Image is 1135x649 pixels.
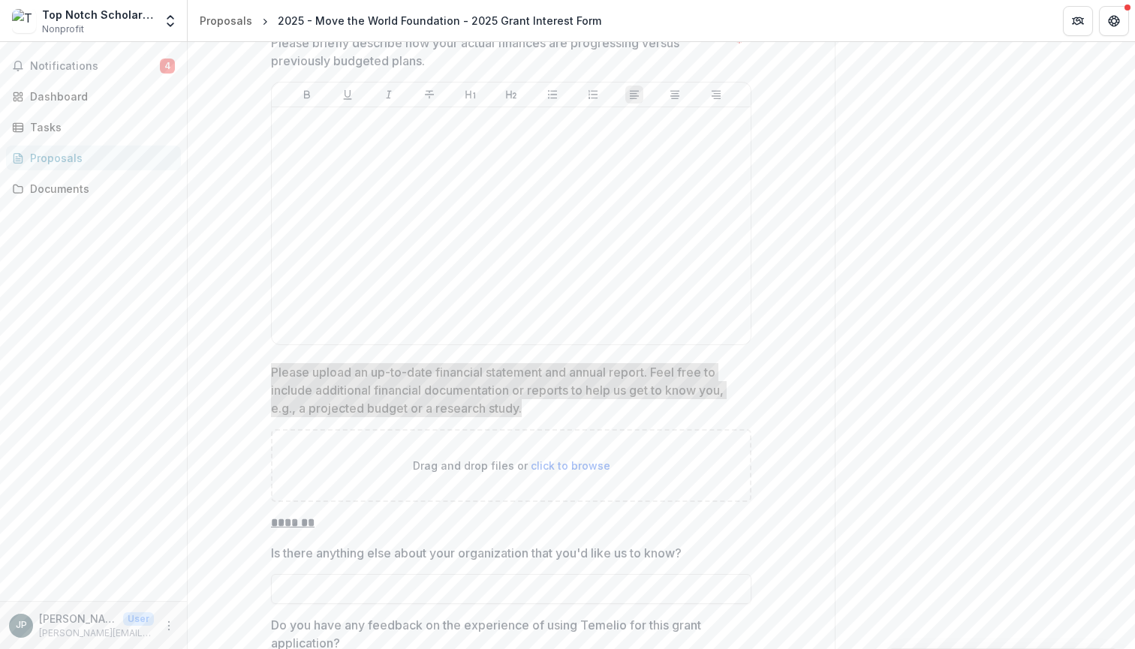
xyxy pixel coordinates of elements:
button: Open entity switcher [160,6,181,36]
button: Heading 2 [502,86,520,104]
div: Tasks [30,119,169,135]
div: 2025 - Move the World Foundation - 2025 Grant Interest Form [278,13,601,29]
button: Ordered List [584,86,602,104]
button: Heading 1 [462,86,480,104]
button: Align Right [707,86,725,104]
div: Dashboard [30,89,169,104]
div: Top Notch Scholars Inc [42,7,154,23]
div: Proposals [30,150,169,166]
p: User [123,612,154,626]
button: Get Help [1099,6,1129,36]
a: Tasks [6,115,181,140]
nav: breadcrumb [194,10,607,32]
button: Bullet List [543,86,561,104]
a: Proposals [6,146,181,170]
button: More [160,617,178,635]
button: Underline [339,86,357,104]
p: Please upload an up-to-date financial statement and annual report. Feel free to include additiona... [271,363,742,417]
button: Italicize [380,86,398,104]
a: Documents [6,176,181,201]
button: Notifications4 [6,54,181,78]
button: Bold [298,86,316,104]
span: click to browse [531,459,610,472]
a: Dashboard [6,84,181,109]
button: Align Left [625,86,643,104]
div: Proposals [200,13,252,29]
p: Please briefly describe how your actual finances are progressing versus previously budgeted plans. [271,34,730,70]
p: [PERSON_NAME][EMAIL_ADDRESS][DOMAIN_NAME] [39,626,154,640]
a: Proposals [194,10,258,32]
p: Is there anything else about your organization that you'd like us to know? [271,544,682,562]
img: Top Notch Scholars Inc [12,9,36,33]
p: [PERSON_NAME] [39,611,117,626]
button: Partners [1063,6,1093,36]
button: Strike [420,86,438,104]
button: Align Center [666,86,684,104]
span: 4 [160,59,175,74]
span: Nonprofit [42,23,84,36]
p: Drag and drop files or [413,458,610,473]
div: Joanna de Pena [16,620,27,630]
span: Notifications [30,60,160,73]
div: Documents [30,181,169,197]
